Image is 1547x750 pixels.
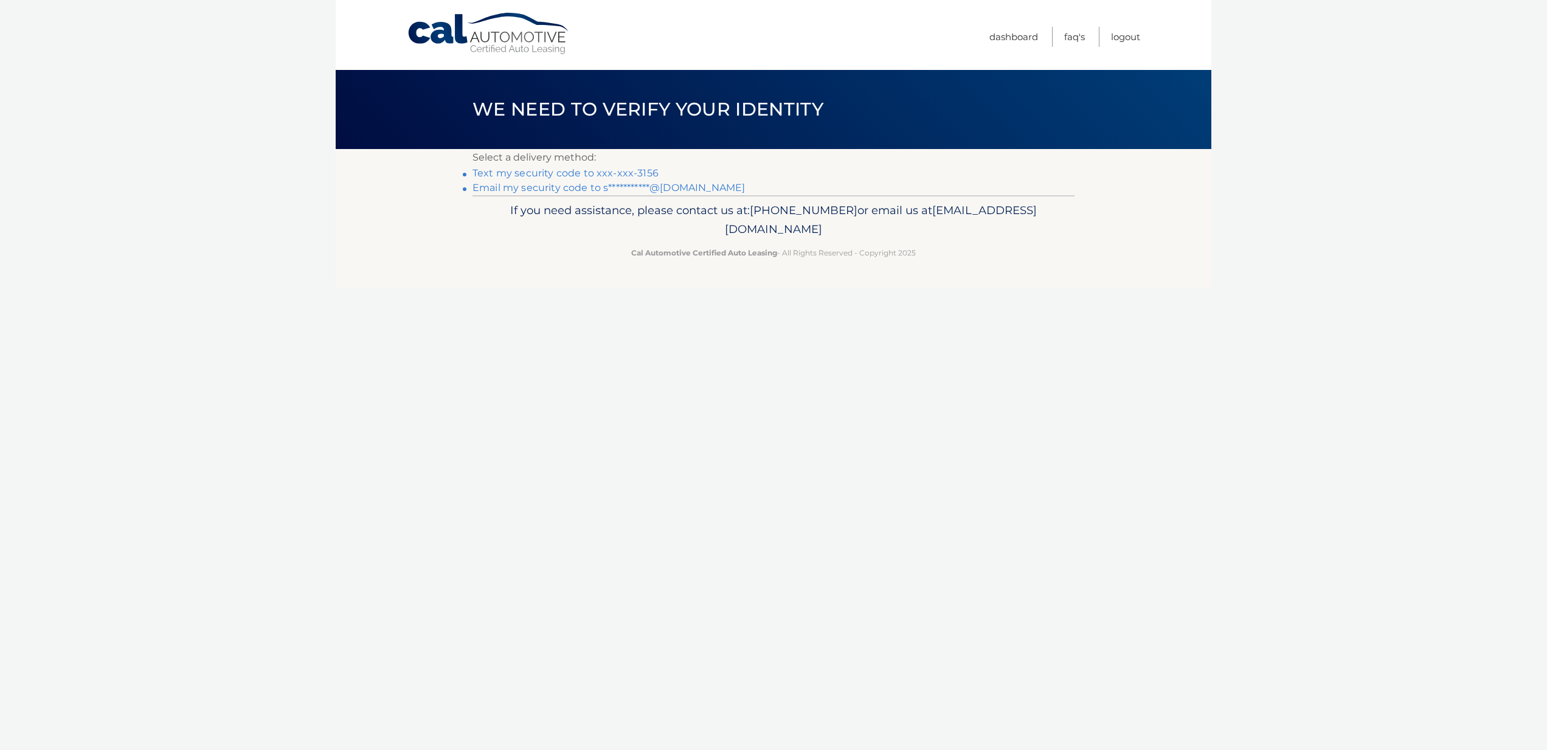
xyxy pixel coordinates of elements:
[750,203,857,217] span: [PHONE_NUMBER]
[989,27,1038,47] a: Dashboard
[472,167,659,179] a: Text my security code to xxx-xxx-3156
[1111,27,1140,47] a: Logout
[631,248,777,257] strong: Cal Automotive Certified Auto Leasing
[472,149,1075,166] p: Select a delivery method:
[472,98,823,120] span: We need to verify your identity
[407,12,571,55] a: Cal Automotive
[480,201,1067,240] p: If you need assistance, please contact us at: or email us at
[1064,27,1085,47] a: FAQ's
[480,246,1067,259] p: - All Rights Reserved - Copyright 2025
